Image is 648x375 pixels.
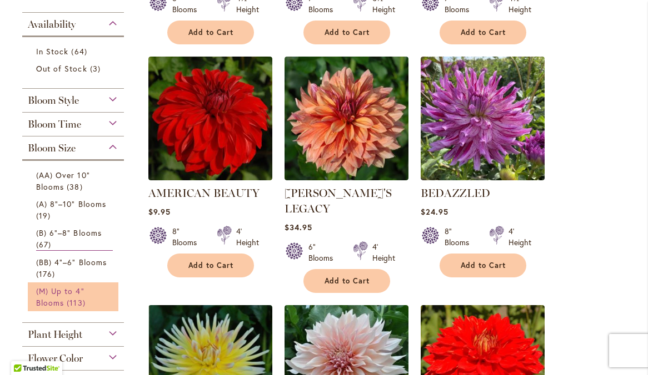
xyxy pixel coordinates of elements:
[461,261,506,270] span: Add to Cart
[36,46,68,57] span: In Stock
[71,45,89,57] span: 64
[285,186,392,215] a: [PERSON_NAME]'S LEGACY
[36,227,102,238] span: (B) 6"–8" Blooms
[461,28,506,37] span: Add to Cart
[148,206,171,217] span: $9.95
[36,227,113,251] a: (B) 6"–8" Blooms 67
[303,21,390,44] button: Add to Cart
[372,241,395,263] div: 4' Height
[90,63,103,74] span: 3
[440,21,526,44] button: Add to Cart
[421,206,448,217] span: $24.95
[67,181,85,192] span: 38
[421,186,490,200] a: BEDAZZLED
[167,254,254,277] button: Add to Cart
[236,226,259,248] div: 4' Height
[36,256,113,280] a: (BB) 4"–6" Blooms 176
[421,172,545,183] a: Bedazzled
[67,297,88,308] span: 113
[36,199,106,209] span: (A) 8"–10" Blooms
[285,172,408,183] a: Andy's Legacy
[36,210,53,221] span: 19
[148,172,272,183] a: AMERICAN BEAUTY
[36,198,113,221] a: (A) 8"–10" Blooms 19
[188,261,234,270] span: Add to Cart
[325,276,370,286] span: Add to Cart
[303,269,390,293] button: Add to Cart
[36,170,90,192] span: (AA) Over 10" Blooms
[440,254,526,277] button: Add to Cart
[188,28,234,37] span: Add to Cart
[28,18,76,31] span: Availability
[36,286,84,308] span: (M) Up to 4" Blooms
[36,285,113,308] a: (M) Up to 4" Blooms 113
[285,222,312,232] span: $34.95
[28,352,83,364] span: Flower Color
[8,336,39,367] iframe: Launch Accessibility Center
[172,226,203,248] div: 8" Blooms
[36,169,113,192] a: (AA) Over 10" Blooms 38
[36,63,87,74] span: Out of Stock
[285,57,408,180] img: Andy's Legacy
[325,28,370,37] span: Add to Cart
[148,57,272,180] img: AMERICAN BEAUTY
[167,21,254,44] button: Add to Cart
[148,186,260,200] a: AMERICAN BEAUTY
[28,328,82,341] span: Plant Height
[36,239,54,250] span: 67
[36,257,107,267] span: (BB) 4"–6" Blooms
[28,142,76,154] span: Bloom Size
[36,268,58,280] span: 176
[36,63,113,74] a: Out of Stock 3
[509,226,531,248] div: 4' Height
[421,57,545,180] img: Bedazzled
[445,226,476,248] div: 8" Blooms
[28,94,79,107] span: Bloom Style
[28,118,81,130] span: Bloom Time
[36,45,113,57] a: In Stock 64
[308,241,340,263] div: 6" Blooms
